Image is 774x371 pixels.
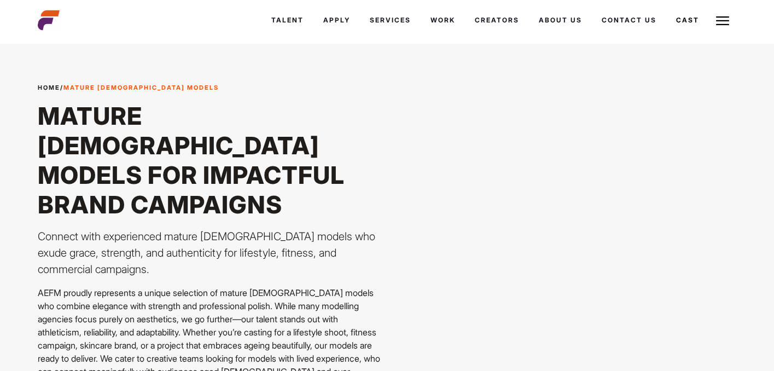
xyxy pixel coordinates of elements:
a: Apply [313,5,360,35]
a: Creators [465,5,529,35]
a: Cast [666,5,709,35]
span: / [38,83,219,92]
a: Services [360,5,421,35]
p: Connect with experienced mature [DEMOGRAPHIC_DATA] models who exude grace, strength, and authenti... [38,228,381,277]
img: cropped-aefm-brand-fav-22-square.png [38,9,60,31]
h1: Mature [DEMOGRAPHIC_DATA] Models for Impactful Brand Campaigns [38,101,381,219]
strong: Mature [DEMOGRAPHIC_DATA] Models [63,84,219,91]
a: Home [38,84,60,91]
a: Work [421,5,465,35]
a: About Us [529,5,592,35]
a: Contact Us [592,5,666,35]
a: Talent [261,5,313,35]
img: Burger icon [716,14,729,27]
